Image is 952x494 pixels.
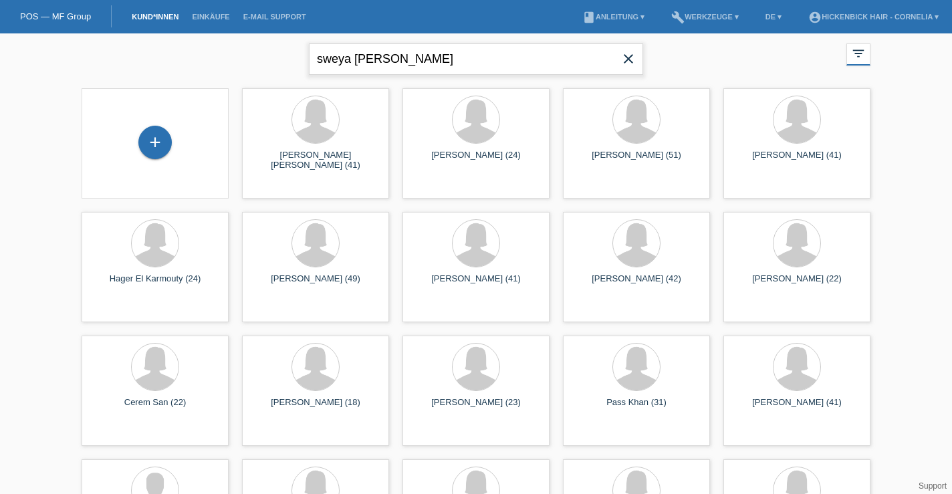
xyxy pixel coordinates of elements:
a: Support [919,481,947,491]
a: POS — MF Group [20,11,91,21]
i: filter_list [851,46,866,61]
a: Einkäufe [185,13,236,21]
i: close [620,51,636,67]
div: [PERSON_NAME] (41) [413,273,539,295]
div: Cerem San (22) [92,397,218,418]
div: Kund*in hinzufügen [139,131,171,154]
a: DE ▾ [759,13,788,21]
a: E-Mail Support [237,13,313,21]
a: buildWerkzeuge ▾ [665,13,745,21]
div: [PERSON_NAME] (22) [734,273,860,295]
div: [PERSON_NAME] (41) [734,150,860,171]
a: Kund*innen [125,13,185,21]
div: [PERSON_NAME] (49) [253,273,378,295]
input: Suche... [309,43,643,75]
div: [PERSON_NAME] (41) [734,397,860,418]
div: [PERSON_NAME] (23) [413,397,539,418]
div: [PERSON_NAME] (24) [413,150,539,171]
a: account_circleHickenbick Hair - Cornelia ▾ [802,13,945,21]
div: Hager El Karmouty (24) [92,273,218,295]
a: bookAnleitung ▾ [576,13,651,21]
div: [PERSON_NAME] (42) [574,273,699,295]
i: book [582,11,596,24]
div: [PERSON_NAME] (18) [253,397,378,418]
div: [PERSON_NAME] [PERSON_NAME] (41) [253,150,378,171]
div: Pass Khan (31) [574,397,699,418]
div: [PERSON_NAME] (51) [574,150,699,171]
i: account_circle [808,11,822,24]
i: build [671,11,685,24]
